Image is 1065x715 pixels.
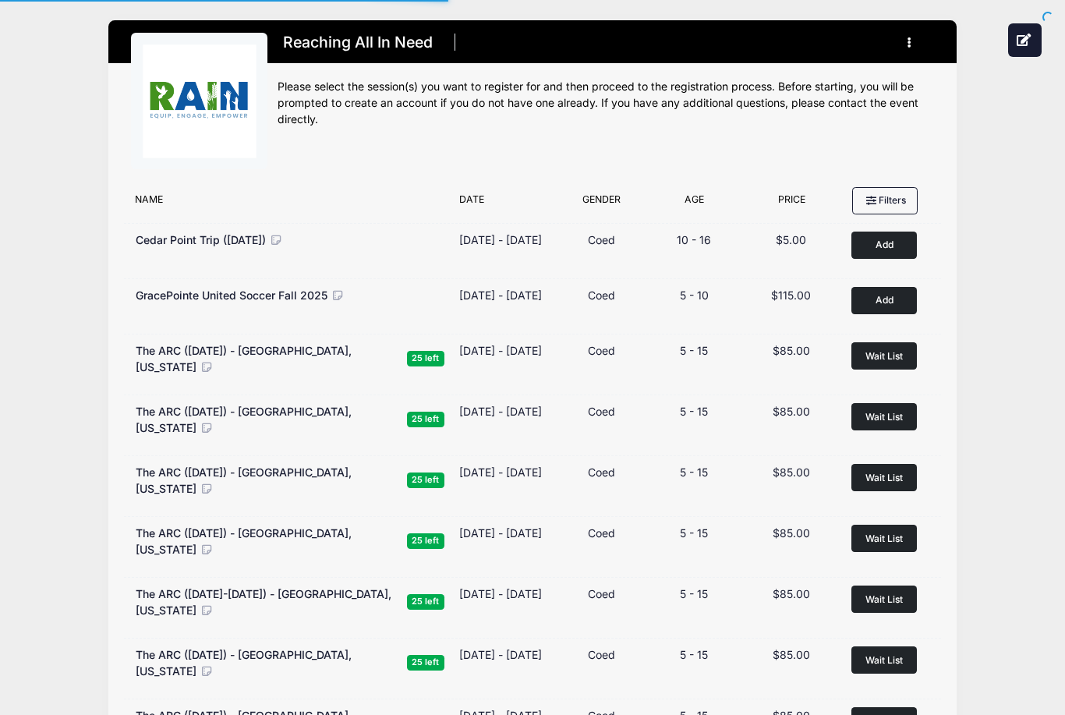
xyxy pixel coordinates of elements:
span: Wait List [865,350,903,362]
span: Coed [588,288,615,302]
span: Coed [588,233,615,246]
span: 5 - 15 [680,405,708,418]
span: Wait List [865,472,903,483]
button: Wait List [851,525,917,552]
div: Date [451,193,557,214]
div: [DATE] - [DATE] [459,464,542,480]
span: Coed [588,405,615,418]
span: Coed [588,648,615,661]
span: $85.00 [773,405,810,418]
span: Cedar Point Trip ([DATE]) [136,233,266,246]
div: [DATE] - [DATE] [459,525,542,541]
span: Wait List [865,411,903,423]
button: Wait List [851,403,917,430]
button: Filters [852,187,918,214]
span: 5 - 15 [680,465,708,479]
span: 25 left [407,412,444,427]
span: GracePointe United Soccer Fall 2025 [136,288,327,302]
button: Wait List [851,464,917,491]
span: 5 - 10 [680,288,709,302]
span: Wait List [865,654,903,666]
button: Add [851,287,917,314]
span: 25 left [407,655,444,670]
span: Coed [588,465,615,479]
span: Coed [588,344,615,357]
button: Wait List [851,646,917,674]
span: Coed [588,526,615,540]
span: 5 - 15 [680,648,708,661]
span: $85.00 [773,344,810,357]
button: Add [851,232,917,259]
span: 10 - 16 [677,233,711,246]
span: 25 left [407,594,444,609]
span: $115.00 [771,288,811,302]
span: The ARC ([DATE]) - [GEOGRAPHIC_DATA], [US_STATE] [136,526,352,556]
div: Gender [557,193,646,214]
span: 25 left [407,351,444,366]
span: $85.00 [773,465,810,479]
div: Price [743,193,840,214]
div: [DATE] - [DATE] [459,287,542,303]
span: $85.00 [773,587,810,600]
button: Wait List [851,586,917,613]
span: 5 - 15 [680,344,708,357]
button: Wait List [851,342,917,370]
span: Wait List [865,593,903,605]
span: 25 left [407,473,444,487]
span: Coed [588,587,615,600]
span: $85.00 [773,526,810,540]
span: The ARC ([DATE]) - [GEOGRAPHIC_DATA], [US_STATE] [136,648,352,678]
span: 5 - 15 [680,587,708,600]
div: [DATE] - [DATE] [459,342,542,359]
div: Name [127,193,451,214]
span: Wait List [865,533,903,544]
span: $5.00 [776,233,806,246]
span: $85.00 [773,648,810,661]
span: 25 left [407,533,444,548]
h1: Reaching All In Need [278,29,437,56]
div: [DATE] - [DATE] [459,586,542,602]
span: 5 - 15 [680,526,708,540]
span: The ARC ([DATE]) - [GEOGRAPHIC_DATA], [US_STATE] [136,405,352,434]
div: Age [646,193,743,214]
div: [DATE] - [DATE] [459,403,542,419]
div: [DATE] - [DATE] [459,232,542,248]
span: The ARC ([DATE]) - [GEOGRAPHIC_DATA], [US_STATE] [136,344,352,373]
span: The ARC ([DATE]-[DATE]) - [GEOGRAPHIC_DATA], [US_STATE] [136,587,391,617]
div: [DATE] - [DATE] [459,646,542,663]
span: The ARC ([DATE]) - [GEOGRAPHIC_DATA], [US_STATE] [136,465,352,495]
div: Please select the session(s) you want to register for and then proceed to the registration proces... [278,79,934,128]
img: logo [141,43,258,160]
